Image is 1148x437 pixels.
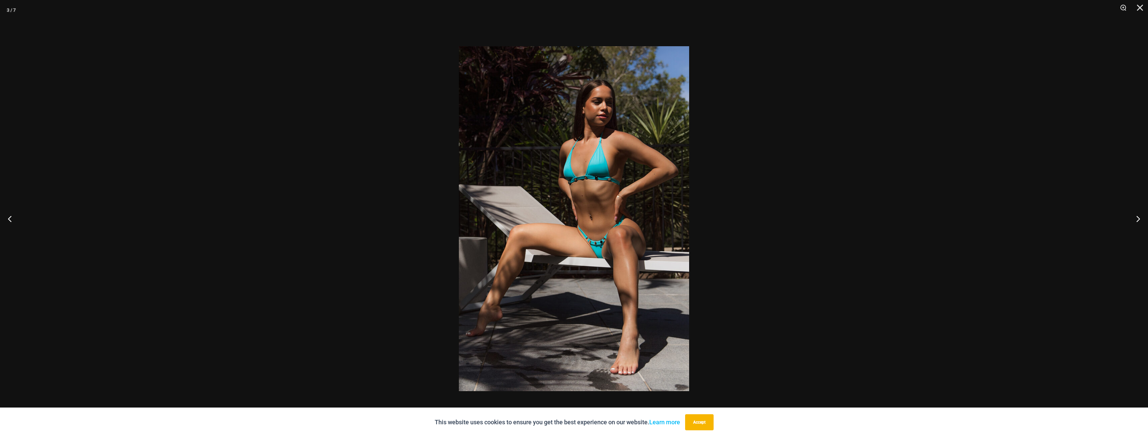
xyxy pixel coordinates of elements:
div: 3 / 7 [7,5,16,15]
a: Learn more [649,419,680,426]
button: Accept [685,414,714,430]
button: Next [1123,202,1148,235]
img: Tight Rope Turquoise 319 Tri Top 4212 Micro Bottom 07 [459,46,689,391]
p: This website uses cookies to ensure you get the best experience on our website. [435,417,680,427]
